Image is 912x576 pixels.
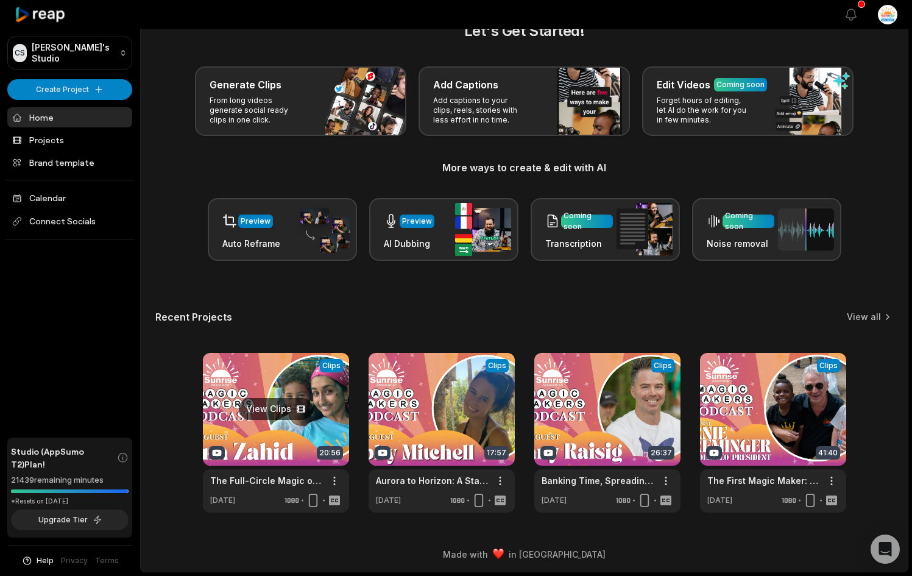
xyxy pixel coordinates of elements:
img: noise_removal.png [778,208,834,251]
span: Help [37,555,54,566]
div: 21439 remaining minutes [11,474,129,486]
h3: Edit Videos [657,77,710,92]
a: Projects [7,130,132,150]
a: Brand template [7,152,132,172]
a: Privacy [61,555,88,566]
div: Preview [241,216,270,227]
button: Help [21,555,54,566]
a: Home [7,107,132,127]
div: Made with in [GEOGRAPHIC_DATA] [152,548,897,561]
h3: AI Dubbing [384,237,434,250]
h3: More ways to create & edit with AI [155,160,893,175]
p: Add captions to your clips, reels, stories with less effort in no time. [433,96,528,125]
img: auto_reframe.png [294,206,350,254]
a: View all [847,311,881,323]
div: Coming soon [716,79,765,90]
img: ai_dubbing.png [455,203,511,256]
h3: Transcription [545,237,613,250]
h2: Recent Projects [155,311,232,323]
button: Upgrade Tier [11,510,129,530]
a: Calendar [7,188,132,208]
p: Forget hours of editing, let AI do the work for you in few minutes. [657,96,751,125]
div: CS [13,44,27,62]
img: heart emoji [493,549,504,560]
h3: Auto Reframe [222,237,280,250]
a: The Full-Circle Magic of Sunrise: [PERSON_NAME]’s Story of Joy and Purpose [210,474,322,487]
a: Aurora to Horizon: A Staff Member’s Impactful Return to Camp [376,474,488,487]
h3: Noise removal [707,237,774,250]
a: The First Magic Maker: [PERSON_NAME] on Founding Sunrise [707,474,819,487]
p: [PERSON_NAME]'s Studio [32,42,115,64]
a: Banking Time, Spreading Joy: [PERSON_NAME] Sunrise Story - Sunrise Magic Makers Podcast Ep 2 [542,474,654,487]
p: From long videos generate social ready clips in one click. [210,96,304,125]
a: Terms [95,555,119,566]
div: Open Intercom Messenger [871,535,900,564]
h3: Generate Clips [210,77,281,92]
span: Studio (AppSumo T2) Plan! [11,445,117,471]
div: Coming soon [725,210,772,232]
h3: Add Captions [433,77,498,92]
div: *Resets on [DATE] [11,497,129,506]
span: Connect Socials [7,210,132,232]
div: Preview [402,216,432,227]
button: Create Project [7,79,132,100]
h2: Let's Get Started! [155,20,893,42]
img: transcription.png [617,203,673,255]
div: Coming soon [564,210,610,232]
